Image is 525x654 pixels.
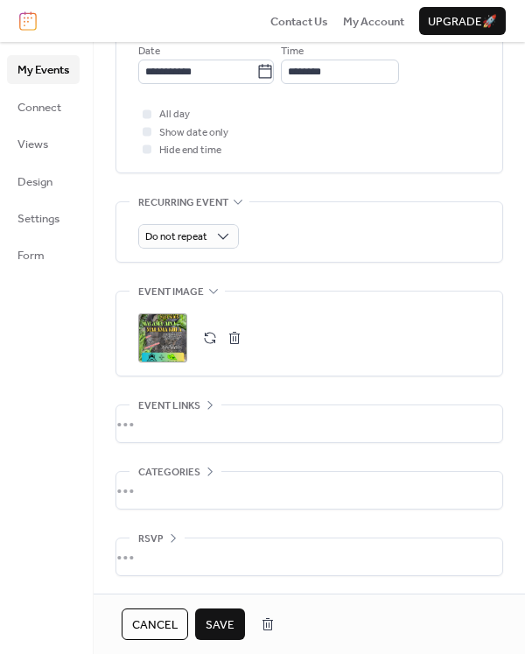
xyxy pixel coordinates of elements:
span: Categories [138,464,200,482]
span: Contact Us [270,13,328,31]
span: Connect [17,99,61,116]
span: Cancel [132,616,178,634]
a: My Events [7,55,80,83]
span: Form [17,247,45,264]
span: My Account [343,13,404,31]
span: Do not repeat [145,227,207,247]
span: Design [17,173,52,191]
a: Design [7,167,80,195]
img: logo [19,11,37,31]
span: Event links [138,397,200,415]
span: Hide end time [159,142,221,159]
a: Connect [7,93,80,121]
div: ••• [116,472,502,509]
span: Recurring event [138,193,228,211]
span: Save [206,616,234,634]
span: Views [17,136,48,153]
span: Upgrade 🚀 [428,13,497,31]
span: Settings [17,210,59,228]
span: My Events [17,61,69,79]
a: Settings [7,204,80,232]
a: My Account [343,12,404,30]
button: Cancel [122,608,188,640]
div: ••• [116,405,502,442]
span: All day [159,106,190,123]
span: Date [138,43,160,60]
a: Views [7,130,80,158]
span: RSVP [138,531,164,548]
div: ••• [116,538,502,575]
span: Time [281,43,304,60]
span: Show date only [159,124,228,142]
button: Upgrade🚀 [419,7,506,35]
a: Form [7,241,80,269]
a: Contact Us [270,12,328,30]
div: ; [138,313,187,362]
button: Save [195,608,245,640]
span: Event image [138,284,204,301]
